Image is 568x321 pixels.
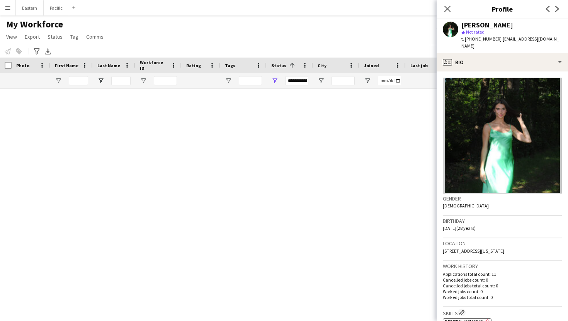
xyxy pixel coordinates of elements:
div: Bio [437,53,568,71]
a: Tag [67,32,82,42]
span: Tags [225,63,235,68]
span: Workforce ID [140,59,168,71]
input: Joined Filter Input [378,76,401,85]
h3: Birthday [443,217,562,224]
span: [DEMOGRAPHIC_DATA] [443,203,489,209]
input: Workforce ID Filter Input [154,76,177,85]
a: Status [44,32,66,42]
span: View [6,33,17,40]
button: Pacific [44,0,69,15]
span: Status [48,33,63,40]
span: t. [PHONE_NUMBER] [461,36,502,42]
button: Open Filter Menu [271,77,278,84]
span: [STREET_ADDRESS][US_STATE] [443,248,504,254]
p: Cancelled jobs count: 0 [443,277,562,283]
button: Open Filter Menu [55,77,62,84]
a: View [3,32,20,42]
button: Open Filter Menu [97,77,104,84]
img: Crew avatar or photo [443,78,562,194]
input: First Name Filter Input [69,76,88,85]
span: Comms [86,33,104,40]
app-action-btn: Export XLSX [43,47,53,56]
button: Open Filter Menu [318,77,325,84]
span: Last Name [97,63,120,68]
h3: Gender [443,195,562,202]
span: Rating [186,63,201,68]
a: Comms [83,32,107,42]
a: Export [22,32,43,42]
h3: Skills [443,309,562,317]
span: Status [271,63,286,68]
span: Last job [410,63,428,68]
button: Open Filter Menu [364,77,371,84]
app-action-btn: Advanced filters [32,47,41,56]
div: [PERSON_NAME] [461,22,513,29]
span: Photo [16,63,29,68]
input: City Filter Input [332,76,355,85]
span: Joined [364,63,379,68]
span: [DATE] (28 years) [443,225,476,231]
span: My Workforce [6,19,63,30]
p: Worked jobs count: 0 [443,289,562,294]
span: Not rated [466,29,485,35]
h3: Work history [443,263,562,270]
span: | [EMAIL_ADDRESS][DOMAIN_NAME] [461,36,559,49]
span: City [318,63,327,68]
input: Tags Filter Input [239,76,262,85]
input: Last Name Filter Input [111,76,131,85]
button: Eastern [16,0,44,15]
button: Open Filter Menu [225,77,232,84]
p: Applications total count: 11 [443,271,562,277]
p: Cancelled jobs total count: 0 [443,283,562,289]
span: Export [25,33,40,40]
h3: Location [443,240,562,247]
h3: Profile [437,4,568,14]
p: Worked jobs total count: 0 [443,294,562,300]
span: Tag [70,33,78,40]
button: Open Filter Menu [140,77,147,84]
span: First Name [55,63,78,68]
